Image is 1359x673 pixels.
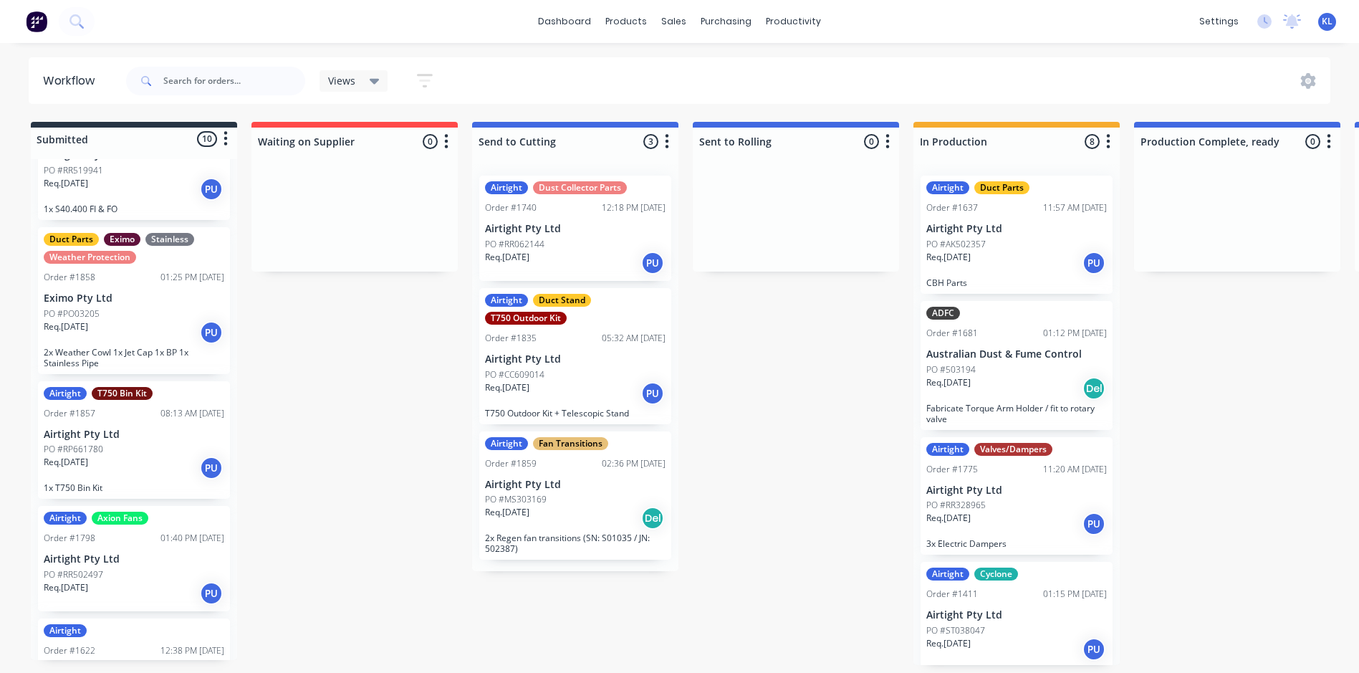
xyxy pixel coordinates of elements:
[533,181,627,194] div: Dust Collector Parts
[926,376,971,389] p: Req. [DATE]
[926,499,986,512] p: PO #RR328965
[44,292,224,305] p: Eximo Pty Ltd
[485,181,528,194] div: Airtight
[44,407,95,420] div: Order #1857
[44,320,88,333] p: Req. [DATE]
[485,408,666,419] p: T750 Outdoor Kit + Telescopic Stand
[926,181,969,194] div: Airtight
[485,332,537,345] div: Order #1835
[485,381,529,394] p: Req. [DATE]
[92,512,148,525] div: Axion Fans
[641,252,664,275] div: PU
[602,201,666,214] div: 12:18 PM [DATE]
[43,72,102,90] div: Workflow
[44,347,224,368] p: 2x Weather Cowl 1x Jet Cap 1x BP 1x Stainless Pipe
[926,238,986,251] p: PO #AK502357
[200,178,223,201] div: PU
[926,277,1107,288] p: CBH Parts
[485,479,666,491] p: Airtight Pty Ltd
[926,588,978,601] div: Order #1411
[485,437,528,450] div: Airtight
[160,271,224,284] div: 01:25 PM [DATE]
[926,538,1107,549] p: 3x Electric Dampers
[921,301,1113,430] div: ADFCOrder #168101:12 PM [DATE]Australian Dust & Fume ControlPO #503194Req.[DATE]DelFabricate Torq...
[479,176,671,281] div: AirtightDust Collector PartsOrder #174012:18 PM [DATE]Airtight Pty LtdPO #RR062144Req.[DATE]PU
[926,307,960,320] div: ADFC
[1082,638,1105,661] div: PU
[160,644,224,657] div: 12:38 PM [DATE]
[1192,11,1246,32] div: settings
[485,533,666,554] p: 2x Regen fan transitions (SN: S01035 / JN: 502387)
[160,532,224,545] div: 01:40 PM [DATE]
[926,637,971,650] p: Req. [DATE]
[328,73,355,88] span: Views
[1082,377,1105,400] div: Del
[44,149,224,161] p: Airtight Pty Ltd
[44,307,100,320] p: PO #PO03205
[693,11,759,32] div: purchasing
[92,387,153,400] div: T750 Bin Kit
[533,294,591,307] div: Duct Stand
[44,429,224,441] p: Airtight Pty Ltd
[44,581,88,594] p: Req. [DATE]
[1082,512,1105,535] div: PU
[921,437,1113,555] div: AirtightValves/DampersOrder #177511:20 AM [DATE]Airtight Pty LtdPO #RR328965Req.[DATE]PU3x Electr...
[974,443,1052,456] div: Valves/Dampers
[485,251,529,264] p: Req. [DATE]
[44,568,103,581] p: PO #RR502497
[44,387,87,400] div: Airtight
[200,457,223,479] div: PU
[974,568,1018,581] div: Cyclone
[479,431,671,560] div: AirtightFan TransitionsOrder #185902:36 PM [DATE]Airtight Pty LtdPO #MS303169Req.[DATE]Del2x Rege...
[200,582,223,605] div: PU
[163,67,305,95] input: Search for orders...
[926,443,969,456] div: Airtight
[759,11,828,32] div: productivity
[1043,327,1107,340] div: 01:12 PM [DATE]
[602,457,666,470] div: 02:36 PM [DATE]
[531,11,598,32] a: dashboard
[485,294,528,307] div: Airtight
[926,201,978,214] div: Order #1637
[1082,252,1105,275] div: PU
[602,332,666,345] div: 05:32 AM [DATE]
[926,463,978,476] div: Order #1775
[485,353,666,366] p: Airtight Pty Ltd
[38,381,230,500] div: AirtightT750 Bin KitOrder #185708:13 AM [DATE]Airtight Pty LtdPO #RP661780Req.[DATE]PU1x T750 Bin...
[479,288,671,424] div: AirtightDuct StandT750 Outdoor KitOrder #183505:32 AM [DATE]Airtight Pty LtdPO #CC609014Req.[DATE...
[485,368,544,381] p: PO #CC609014
[160,407,224,420] div: 08:13 AM [DATE]
[598,11,654,32] div: products
[145,233,194,246] div: Stainless
[485,201,537,214] div: Order #1740
[926,624,985,637] p: PO #ST038047
[926,363,976,376] p: PO #503194
[921,176,1113,294] div: AirtightDuct PartsOrder #163711:57 AM [DATE]Airtight Pty LtdPO #AK502357Req.[DATE]PUCBH Parts
[1043,201,1107,214] div: 11:57 AM [DATE]
[1322,15,1332,28] span: KL
[44,204,224,214] p: 1x S40.400 FI & FO
[1043,588,1107,601] div: 01:15 PM [DATE]
[44,251,136,264] div: Weather Protection
[44,443,103,456] p: PO #RP661780
[654,11,693,32] div: sales
[926,348,1107,361] p: Australian Dust & Fume Control
[44,271,95,284] div: Order #1858
[641,382,664,405] div: PU
[926,485,1107,497] p: Airtight Pty Ltd
[44,164,103,177] p: PO #RR519941
[485,457,537,470] div: Order #1859
[926,512,971,525] p: Req. [DATE]
[38,102,230,220] div: Airtight Pty LtdPO #RR519941Req.[DATE]PU1x S40.400 FI & FO
[200,321,223,344] div: PU
[38,227,230,374] div: Duct PartsEximoStainlessWeather ProtectionOrder #185801:25 PM [DATE]Eximo Pty LtdPO #PO03205Req.[...
[44,532,95,545] div: Order #1798
[485,312,567,325] div: T750 Outdoor Kit
[1043,463,1107,476] div: 11:20 AM [DATE]
[926,403,1107,424] p: Fabricate Torque Arm Holder / fit to rotary valve
[485,493,547,506] p: PO #MS303169
[926,568,969,581] div: Airtight
[44,177,88,190] p: Req. [DATE]
[44,456,88,469] p: Req. [DATE]
[44,512,87,525] div: Airtight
